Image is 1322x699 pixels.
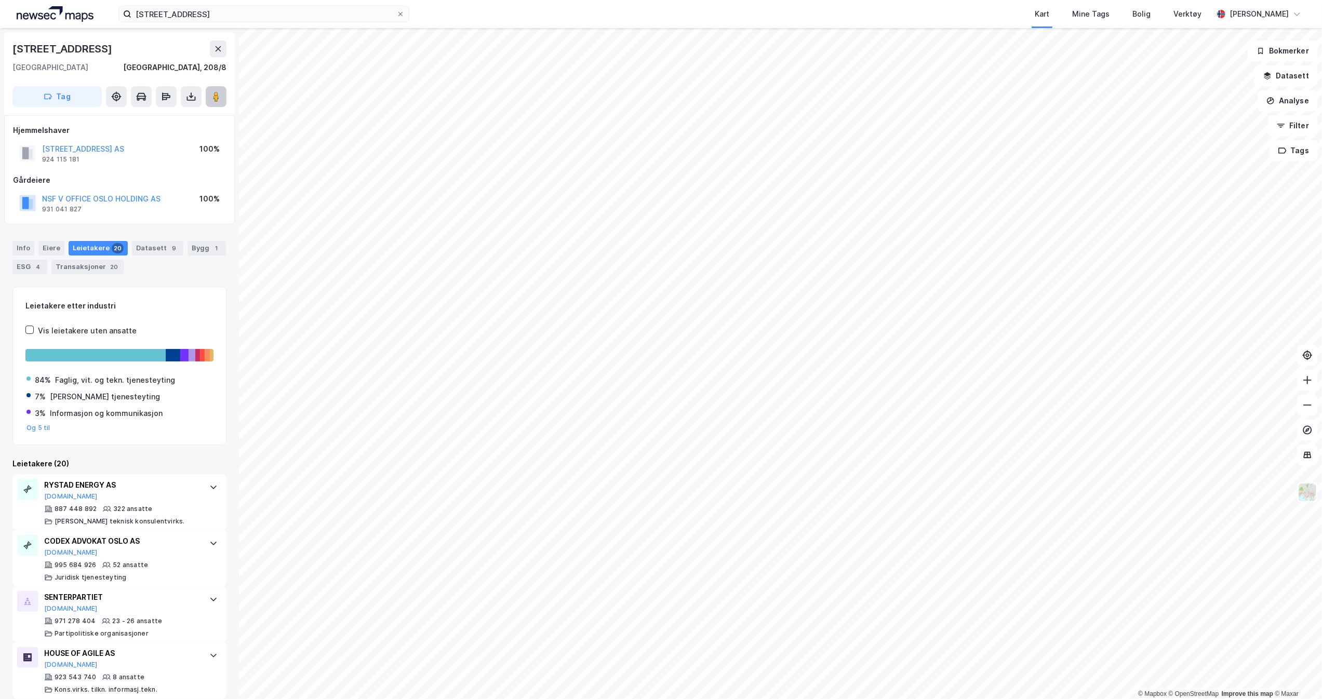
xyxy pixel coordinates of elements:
button: Analyse [1258,90,1318,111]
input: Søk på adresse, matrikkel, gårdeiere, leietakere eller personer [131,6,396,22]
div: [PERSON_NAME] [1230,8,1289,20]
div: 20 [112,243,124,253]
a: Mapbox [1138,690,1167,697]
div: 23 - 26 ansatte [112,617,162,625]
button: Filter [1268,115,1318,136]
button: Tag [12,86,102,107]
div: 20 [108,262,120,272]
div: Verktøy [1173,8,1201,20]
div: [GEOGRAPHIC_DATA], 208/8 [123,61,226,74]
div: Partipolitiske organisasjoner [55,629,149,638]
div: Eiere [38,241,64,256]
div: Transaksjoner [51,260,124,274]
div: 100% [199,143,220,155]
div: Datasett [132,241,183,256]
div: Leietakere [69,241,128,256]
div: 887 448 892 [55,505,97,513]
button: Datasett [1254,65,1318,86]
div: 52 ansatte [113,561,148,569]
div: Mine Tags [1072,8,1110,20]
div: 923 543 740 [55,673,96,681]
div: Vis leietakere uten ansatte [38,325,137,337]
img: logo.a4113a55bc3d86da70a041830d287a7e.svg [17,6,94,22]
div: [PERSON_NAME] tjenesteyting [50,391,160,403]
div: 971 278 404 [55,617,96,625]
div: CODEX ADVOKAT OSLO AS [44,535,199,547]
div: Leietakere etter industri [25,300,213,312]
div: Info [12,241,34,256]
div: 995 684 926 [55,561,96,569]
div: 8 ansatte [113,673,144,681]
div: Leietakere (20) [12,458,226,470]
div: 3% [35,407,46,420]
img: Z [1298,482,1317,502]
button: Tags [1270,140,1318,161]
div: Kons.virks. tilkn. informasj.tekn. [55,685,157,694]
div: 4 [33,262,43,272]
div: 84% [35,374,51,386]
div: [PERSON_NAME] teknisk konsulentvirks. [55,517,184,526]
div: Juridisk tjenesteyting [55,573,126,582]
div: Kart [1035,8,1049,20]
div: Bygg [188,241,226,256]
div: Informasjon og kommunikasjon [50,407,163,420]
button: [DOMAIN_NAME] [44,604,98,613]
div: Gårdeiere [13,174,226,186]
div: 1 [211,243,222,253]
div: ESG [12,260,47,274]
div: Bolig [1132,8,1151,20]
button: Bokmerker [1248,41,1318,61]
button: [DOMAIN_NAME] [44,492,98,501]
button: [DOMAIN_NAME] [44,661,98,669]
div: Kontrollprogram for chat [1270,649,1322,699]
div: 7% [35,391,46,403]
div: 322 ansatte [113,505,152,513]
a: OpenStreetMap [1169,690,1219,697]
div: Faglig, vit. og tekn. tjenesteyting [55,374,175,386]
div: 931 041 827 [42,205,82,213]
div: Hjemmelshaver [13,124,226,137]
div: 9 [169,243,179,253]
div: 924 115 181 [42,155,79,164]
a: Improve this map [1222,690,1273,697]
div: [STREET_ADDRESS] [12,41,114,57]
button: Og 5 til [26,424,50,432]
div: [GEOGRAPHIC_DATA] [12,61,88,74]
div: RYSTAD ENERGY AS [44,479,199,491]
div: SENTERPARTIET [44,591,199,603]
iframe: Chat Widget [1270,649,1322,699]
div: HOUSE OF AGILE AS [44,647,199,660]
button: [DOMAIN_NAME] [44,548,98,557]
div: 100% [199,193,220,205]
